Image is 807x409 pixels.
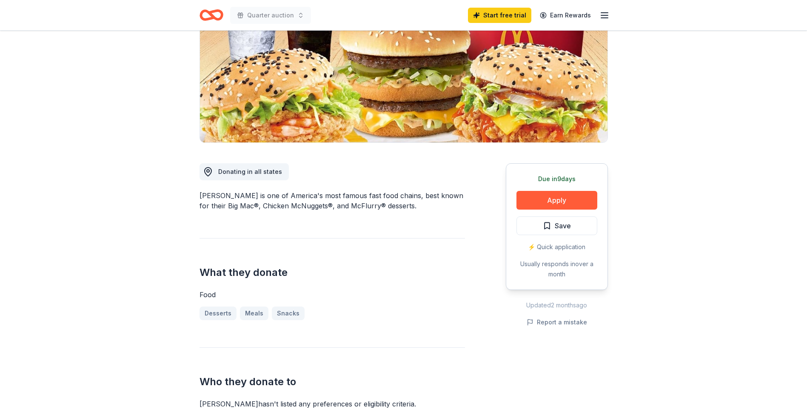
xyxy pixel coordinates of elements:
h2: Who they donate to [200,375,465,389]
div: [PERSON_NAME] hasn ' t listed any preferences or eligibility criteria. [200,399,465,409]
div: ⚡️ Quick application [516,242,597,252]
a: Meals [240,307,268,320]
span: Donating in all states [218,168,282,175]
a: Snacks [272,307,305,320]
h2: What they donate [200,266,465,279]
button: Apply [516,191,597,210]
span: Save [555,220,571,231]
span: Quarter auction [247,10,294,20]
a: Desserts [200,307,237,320]
div: Food [200,290,465,300]
a: Start free trial [468,8,531,23]
div: Usually responds in over a month [516,259,597,279]
button: Report a mistake [527,317,587,327]
div: Updated 2 months ago [506,300,608,310]
a: Earn Rewards [535,8,596,23]
button: Save [516,216,597,235]
div: Due in 9 days [516,174,597,184]
a: Home [200,5,223,25]
button: Quarter auction [230,7,311,24]
div: [PERSON_NAME] is one of America's most famous fast food chains, best known for their Big Mac®, Ch... [200,190,465,211]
